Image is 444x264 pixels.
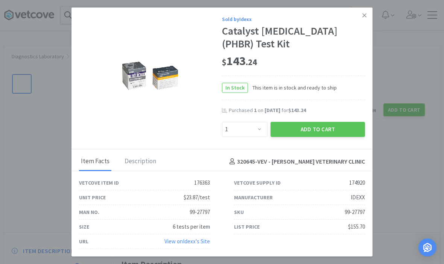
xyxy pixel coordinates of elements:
div: 99-27797 [190,208,210,217]
span: $143.24 [288,107,306,114]
div: List Price [234,223,260,231]
span: 143 [222,53,257,68]
span: 1 [254,107,257,114]
div: Unit Price [79,193,106,202]
h4: 320645 - VEV - [PERSON_NAME] VETERINARY CLINIC [227,157,365,167]
div: Size [79,223,89,231]
div: $155.70 [348,222,365,231]
div: Man No. [79,208,99,216]
div: IDEXX [351,193,365,202]
div: Manufacturer [234,193,273,202]
div: 174920 [349,178,365,187]
div: Open Intercom Messenger [418,238,436,256]
div: Item Facts [79,152,111,171]
div: Purchased on for [229,107,365,114]
div: 99-27797 [345,208,365,217]
div: Sold by Idexx [222,15,365,23]
span: In Stock [222,83,248,93]
img: 9523225410234177ae5adcb3b1f87ae6_174920.png [122,48,179,104]
div: Vetcove Item ID [79,179,119,187]
button: Add to Cart [271,122,365,137]
span: [DATE] [265,107,280,114]
div: URL [79,237,88,246]
div: 6 tests per item [173,222,210,231]
span: This item is in stock and ready to ship [248,83,337,92]
div: $23.87/test [184,193,210,202]
div: Description [123,152,158,171]
span: $ [222,57,227,67]
div: Vetcove Supply ID [234,179,281,187]
div: 176363 [194,178,210,187]
div: SKU [234,208,244,216]
span: . 24 [246,57,257,67]
div: Catalyst [MEDICAL_DATA] (PHBR) Test Kit [222,25,365,50]
a: View onIdexx's Site [164,238,210,245]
